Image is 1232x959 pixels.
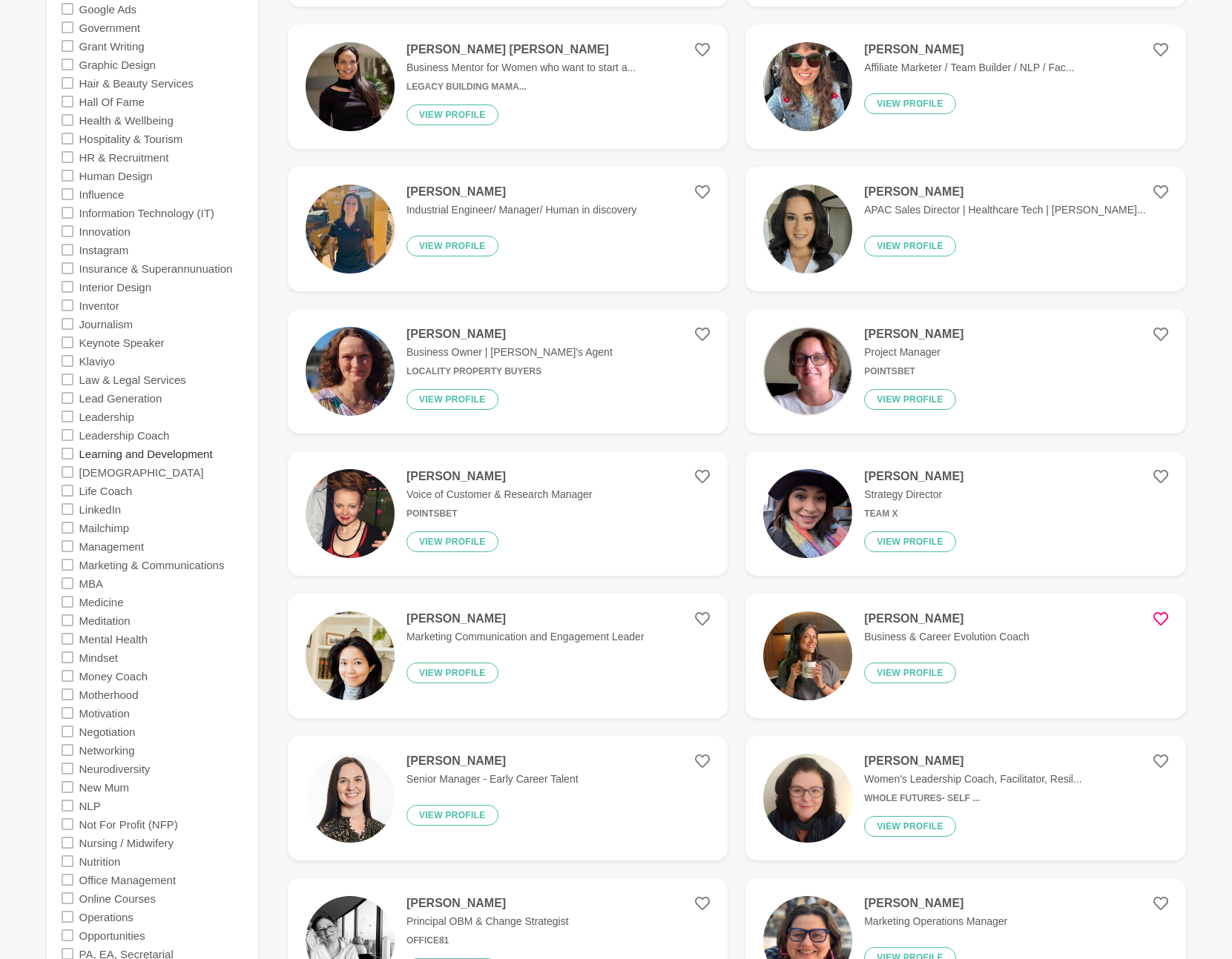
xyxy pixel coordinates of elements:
p: Principal OBM & Change Strategist [406,914,569,929]
label: Interior Design [79,277,152,296]
a: [PERSON_NAME]APAC Sales Director | Healthcare Tech | [PERSON_NAME]...View profile [745,167,1185,291]
label: Nutrition [79,852,121,870]
img: 17613eace20b990c73b466a04cde2c2b9b450d6b-443x443.jpg [306,754,395,843]
a: [PERSON_NAME]Business Owner | [PERSON_NAME]'s AgentLocality Property BuyersView profile [288,309,728,434]
label: NLP [79,796,101,814]
p: Project Manager [864,345,963,360]
label: Leadership Coach [79,425,170,444]
label: Mindset [79,648,119,666]
label: Lead Generation [79,388,162,407]
label: Motherhood [79,685,139,703]
h4: [PERSON_NAME] [406,327,613,342]
label: Life Coach [79,481,133,500]
label: Neurodiversity [79,759,151,777]
a: [PERSON_NAME]Project ManagerPointsBetView profile [745,309,1185,434]
label: Mental Health [79,629,148,648]
label: Instagram [79,240,129,259]
label: Journalism [79,314,134,333]
label: Marketing & Communications [79,555,225,574]
label: Influence [79,185,125,203]
p: APAC Sales Director | Healthcare Tech | [PERSON_NAME]... [864,202,1145,218]
label: Government [79,18,141,36]
img: e0c74ef62c72933cc7edd39680f8cfe2e034f0a4-256x256.png [763,327,852,416]
p: Affiliate Marketer / Team Builder / NLP / Fac... [864,60,1074,76]
button: View profile [406,531,498,552]
label: Office Management [79,870,177,889]
label: Inventor [79,296,119,314]
label: Negotiation [79,722,136,740]
h4: [PERSON_NAME] [406,469,593,484]
p: Business & Career Evolution Coach [864,629,1030,645]
p: Strategy Director [864,487,963,502]
h4: [PERSON_NAME] [864,42,1074,57]
label: Meditation [79,611,131,629]
h4: [PERSON_NAME] [864,327,963,342]
label: Hair & Beauty Services [79,73,194,92]
label: Learning and Development [79,444,213,462]
img: 5aeb252bf5a40be742549a1bb63f1101c2365f2e-280x373.jpg [763,754,852,843]
button: View profile [864,236,956,256]
h4: [PERSON_NAME] [406,754,579,769]
label: Operations [79,907,134,926]
img: c4bdbca12d4037ec9db4975fa84a9c02753d82d6-400x357.png [306,469,395,558]
h6: Team X [864,508,963,520]
label: Human Design [79,166,153,185]
label: Law & Legal Services [79,370,186,388]
label: Mailchimp [79,518,130,537]
label: Klaviyo [79,351,115,370]
button: View profile [406,805,498,826]
label: Leadership [79,407,134,425]
button: View profile [864,663,956,683]
a: [PERSON_NAME]Marketing Communication and Engagement LeaderView profile [288,594,728,718]
h4: [PERSON_NAME] [864,185,1145,199]
button: View profile [864,531,956,552]
button: View profile [406,104,498,125]
h6: Whole Futures- Self ... [864,793,1081,804]
button: View profile [864,93,956,114]
a: [PERSON_NAME]Voice of Customer & Research ManagerPointsBetView profile [288,451,728,576]
label: MBA [79,574,104,592]
button: View profile [406,389,498,410]
label: LinkedIn [79,500,122,518]
label: Nursing / Midwifery [79,833,174,852]
img: 208cf4403172df6b55431428e172d82ef43745df-1200x1599.jpg [306,611,395,700]
label: Keynote Speaker [79,333,165,351]
a: [PERSON_NAME]Strategy DirectorTeam XView profile [745,451,1185,576]
p: Marketing Operations Manager [864,914,1007,929]
a: [PERSON_NAME]Business & Career Evolution CoachView profile [745,594,1185,718]
img: 00786494d655bbfd6cdfef4bfe9a954db4e7dda2-1499x2000.jpg [306,42,395,131]
p: Industrial Engineer/ Manager/ Human in discovery [406,202,637,218]
h4: [PERSON_NAME] [864,754,1081,769]
label: Information Technology (IT) [79,203,214,222]
img: 4124ccd70d25713a44a68cbbd747b6ef97030f0e-2880x2997.jpg [763,185,852,273]
label: [DEMOGRAPHIC_DATA] [79,462,204,481]
label: HR & Recruitment [79,147,169,166]
h4: [PERSON_NAME] [864,611,1030,626]
label: Networking [79,740,135,759]
label: Not For Profit (NFP) [79,814,178,833]
button: View profile [864,389,956,410]
label: Hall Of Fame [79,92,145,110]
a: [PERSON_NAME]Affiliate Marketer / Team Builder / NLP / Fac...View profile [745,24,1185,149]
a: [PERSON_NAME]Senior Manager - Early Career TalentView profile [288,736,728,860]
img: 344516f4dabd769848c89aa73e20fd0b96124cd6-330x349.png [306,327,395,416]
p: Women's Leadership Coach, Facilitator, Resil... [864,771,1081,787]
h4: [PERSON_NAME] [406,185,637,199]
img: 9d0f5efbdde43a16be1319cc7c40b92517e6cc14-2736x3648.jpg [763,469,852,558]
a: [PERSON_NAME]Industrial Engineer/ Manager/ Human in discoveryView profile [288,167,728,291]
p: Marketing Communication and Engagement Leader [406,629,645,645]
label: Health & Wellbeing [79,110,174,129]
h4: [PERSON_NAME] [864,896,1007,911]
p: Voice of Customer & Research Manager [406,487,593,502]
h6: Office81 [406,935,569,946]
label: Grant Writing [79,36,145,55]
a: [PERSON_NAME] [PERSON_NAME]Business Mentor for Women who want to start a...Legacy Building Mama..... [288,24,728,149]
label: Management [79,537,145,555]
label: Hospitality & Tourism [79,129,183,147]
h6: PointsBet [864,366,963,377]
img: fedd0c744f22a66c3eaa7e60a198e4b526d09a01-750x750.jpg [306,185,395,273]
img: 8006cefc193436637ce7790ebce8b5eedc87b901-3024x4032.jpg [763,42,852,131]
a: [PERSON_NAME]Women's Leadership Coach, Facilitator, Resil...Whole Futures- Self ...View profile [745,736,1185,860]
img: fe7ab7aea0f2f6a76be1256202acd1ba9d4e55c6-320x320.png [763,611,852,700]
p: Business Owner | [PERSON_NAME]'s Agent [406,345,613,360]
